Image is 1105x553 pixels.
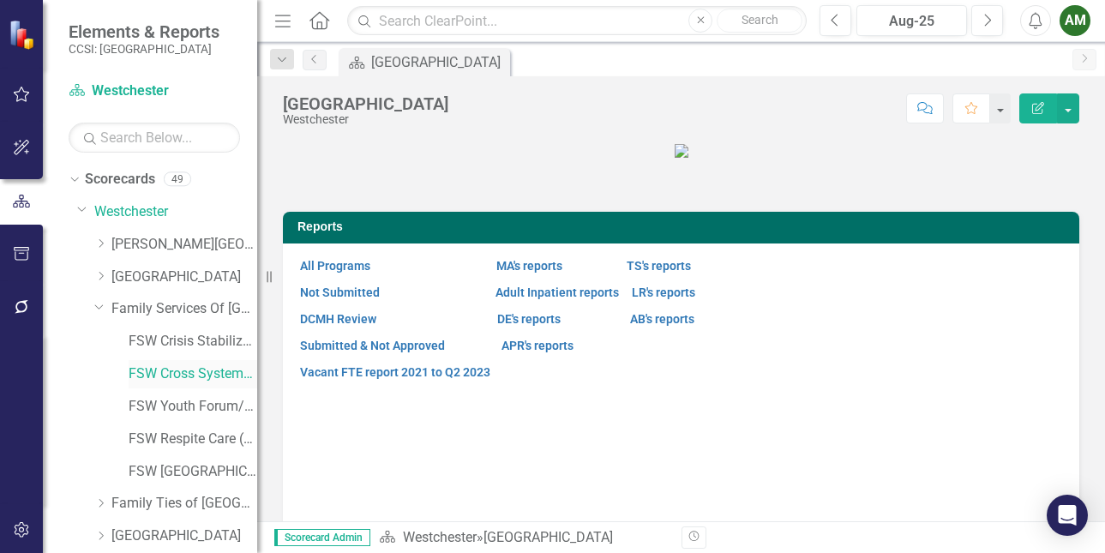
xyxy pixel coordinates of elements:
button: AM [1060,5,1090,36]
a: DE's reports [497,312,561,326]
a: [GEOGRAPHIC_DATA] [111,526,257,546]
a: Not Submitted [300,286,380,299]
a: AB's reports [630,312,694,326]
a: FSW Respite Care (Non-HCBS Waiver) [129,430,257,449]
div: [GEOGRAPHIC_DATA] [283,94,448,113]
a: LR's reports [632,286,695,299]
input: Search Below... [69,123,240,153]
span: Elements & Reports [69,21,219,42]
img: WC_countylogo07_2023_300h.jpg [675,144,688,158]
img: ClearPoint Strategy [9,20,39,50]
div: Aug-25 [862,11,961,32]
a: Family Services Of [GEOGRAPHIC_DATA], Inc. [111,299,257,319]
span: Scorecard Admin [274,529,370,546]
div: 49 [164,172,191,187]
div: [GEOGRAPHIC_DATA] [483,529,613,545]
a: Family Ties of [GEOGRAPHIC_DATA], Inc. [111,494,257,514]
a: FSW Crisis Stabilization [129,332,257,352]
div: Open Intercom Messenger [1047,495,1088,536]
a: [GEOGRAPHIC_DATA] [343,51,506,73]
a: Westchester [94,202,257,222]
div: [GEOGRAPHIC_DATA] [371,51,506,73]
a: Submitted & Not Approved [300,339,445,352]
span: Search [742,13,778,27]
a: DCMH Review [300,312,376,326]
a: FSW Youth Forum/Social Stars [129,397,257,417]
a: APR's reports [501,339,574,352]
a: [PERSON_NAME][GEOGRAPHIC_DATA] [111,235,257,255]
a: Adult Inpatient reports [495,286,619,299]
a: Westchester [403,529,477,545]
a: TS's reports [627,259,691,273]
small: CCSI: [GEOGRAPHIC_DATA] [69,42,219,56]
h3: Reports [297,220,1071,233]
a: All Programs [300,259,370,273]
input: Search ClearPoint... [347,6,807,36]
button: Search [717,9,802,33]
a: [GEOGRAPHIC_DATA] [111,267,257,287]
div: Westchester [283,113,448,126]
button: Aug-25 [856,5,967,36]
a: Westchester [69,81,240,101]
a: Vacant FTE report 2021 to Q2 2023 [300,365,490,379]
a: Scorecards [85,170,155,189]
a: FSW Cross Systems Unit [PERSON_NAME] [129,364,257,384]
a: MA's reports [496,259,562,273]
div: » [379,528,669,548]
a: FSW [GEOGRAPHIC_DATA] [129,462,257,482]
